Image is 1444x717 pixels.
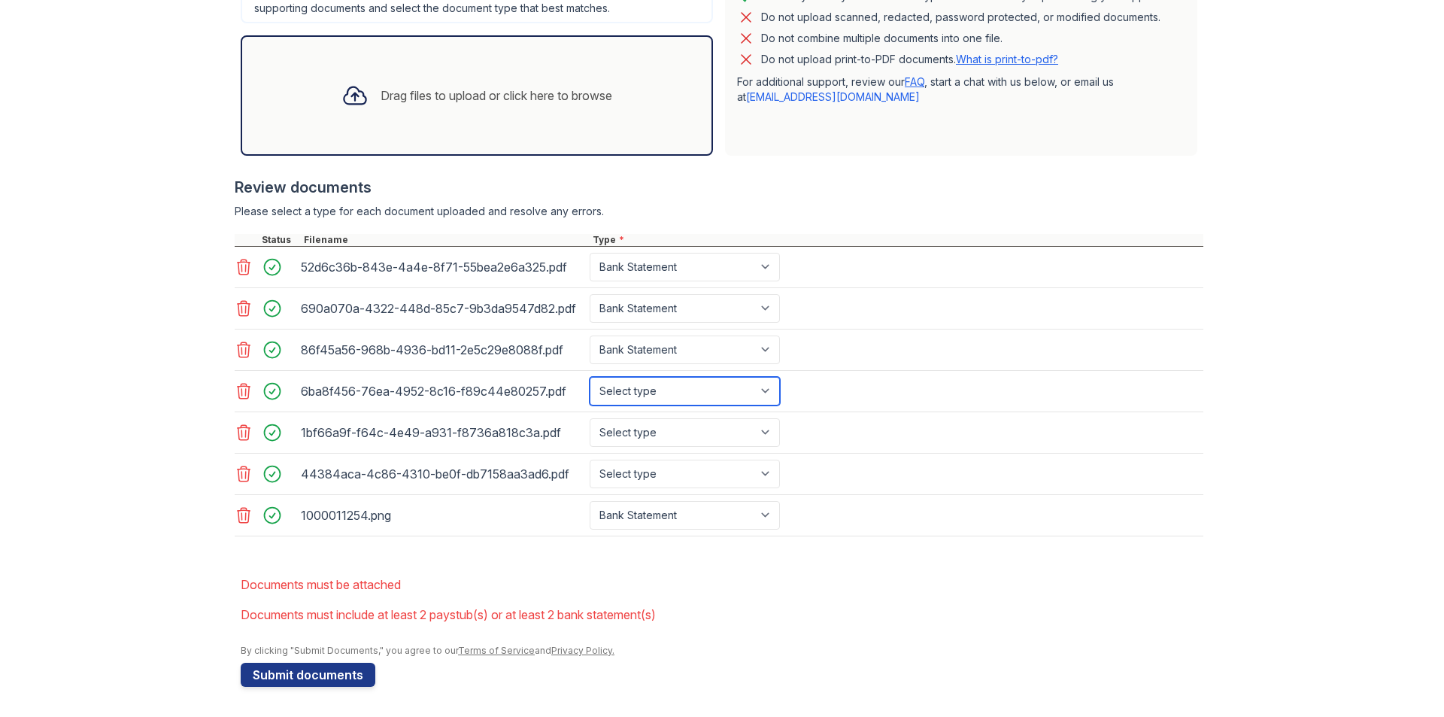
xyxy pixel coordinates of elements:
[551,645,614,656] a: Privacy Policy.
[241,600,1203,630] li: Documents must include at least 2 paystub(s) or at least 2 bank statement(s)
[301,421,584,445] div: 1bf66a9f-f64c-4e49-a931-f8736a818c3a.pdf
[301,503,584,527] div: 1000011254.png
[301,234,590,246] div: Filename
[241,645,1203,657] div: By clicking "Submit Documents," you agree to our and
[301,379,584,403] div: 6ba8f456-76ea-4952-8c16-f89c44e80257.pdf
[235,204,1203,219] div: Please select a type for each document uploaded and resolve any errors.
[301,255,584,279] div: 52d6c36b-843e-4a4e-8f71-55bea2e6a325.pdf
[737,74,1185,105] p: For additional support, review our , start a chat with us below, or email us at
[761,29,1003,47] div: Do not combine multiple documents into one file.
[590,234,1203,246] div: Type
[761,52,1058,67] p: Do not upload print-to-PDF documents.
[301,338,584,362] div: 86f45a56-968b-4936-bd11-2e5c29e8088f.pdf
[761,8,1160,26] div: Do not upload scanned, redacted, password protected, or modified documents.
[301,462,584,486] div: 44384aca-4c86-4310-be0f-db7158aa3ad6.pdf
[905,75,924,88] a: FAQ
[259,234,301,246] div: Status
[241,570,1203,600] li: Documents must be attached
[235,177,1203,198] div: Review documents
[301,296,584,321] div: 690a070a-4322-448d-85c7-9b3da9547d82.pdf
[458,645,535,656] a: Terms of Service
[956,53,1058,65] a: What is print-to-pdf?
[241,663,375,687] button: Submit documents
[746,90,920,103] a: [EMAIL_ADDRESS][DOMAIN_NAME]
[381,87,612,105] div: Drag files to upload or click here to browse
